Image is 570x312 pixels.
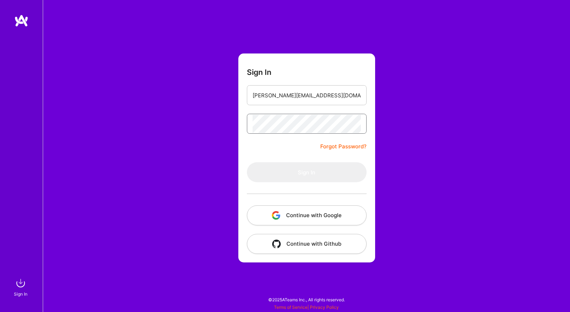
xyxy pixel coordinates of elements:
div: © 2025 ATeams Inc., All rights reserved. [43,291,570,308]
div: Sign In [14,290,27,298]
a: Terms of Service [274,305,307,310]
img: icon [272,211,280,220]
a: Forgot Password? [320,142,367,151]
span: | [274,305,339,310]
button: Continue with Github [247,234,367,254]
a: sign inSign In [15,276,28,298]
input: Email... [253,86,361,104]
h3: Sign In [247,68,271,77]
button: Sign In [247,162,367,182]
img: logo [14,14,28,27]
img: icon [272,240,281,248]
button: Continue with Google [247,205,367,225]
img: sign in [14,276,28,290]
a: Privacy Policy [310,305,339,310]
